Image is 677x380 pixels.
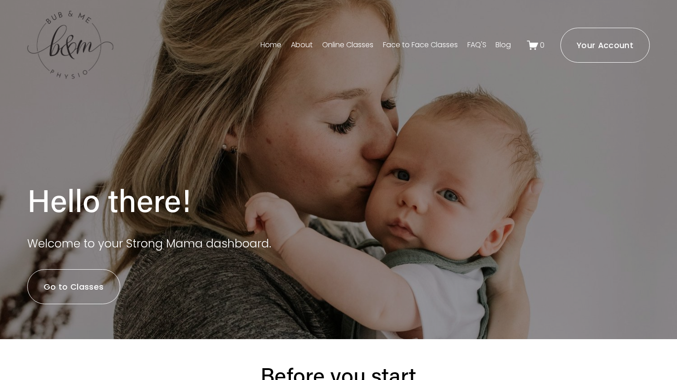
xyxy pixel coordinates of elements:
[560,28,650,63] a: Your Account
[27,269,120,304] a: Go to Classes
[577,39,633,51] ms-portal-inner: Your Account
[527,39,545,51] a: 0 items in cart
[467,38,486,53] a: FAQ'S
[383,38,458,53] a: Face to Face Classes
[27,234,338,254] p: Welcome to your Strong Mama dashboard.
[27,180,338,219] h1: Hello there!
[260,38,281,53] a: Home
[495,38,511,53] a: Blog
[27,10,113,80] img: bubandme
[540,40,545,50] span: 0
[291,38,313,53] a: About
[322,38,373,53] a: Online Classes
